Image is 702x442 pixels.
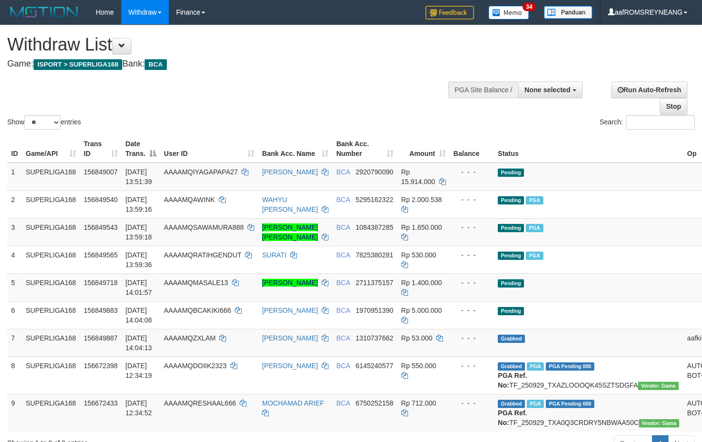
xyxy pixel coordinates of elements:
span: BCA [336,306,350,314]
th: Game/API: activate to sort column ascending [22,135,80,163]
td: SUPERLIGA168 [22,190,80,218]
a: MOCHAMAD ARIEF [262,399,324,407]
span: 156849540 [84,196,118,204]
img: Button%20Memo.svg [489,6,529,19]
span: 156849883 [84,306,118,314]
span: Grabbed [498,335,525,343]
td: SUPERLIGA168 [22,163,80,191]
div: - - - [454,222,490,232]
td: TF_250929_TXA0Q3CRDRY5NBWAA50C [494,394,683,431]
span: Rp 530.000 [401,251,436,259]
span: Grabbed [498,400,525,408]
span: Grabbed [498,362,525,371]
a: [PERSON_NAME] [262,306,318,314]
span: [DATE] 13:59:16 [126,196,152,213]
span: AAAAMQZXLAM [164,334,216,342]
span: AAAAMQDOIIK2323 [164,362,227,370]
td: 9 [7,394,22,431]
span: Copy 6750252158 to clipboard [356,399,393,407]
th: Status [494,135,683,163]
a: WAHYU [PERSON_NAME] [262,196,318,213]
td: SUPERLIGA168 [22,329,80,357]
td: SUPERLIGA168 [22,301,80,329]
span: AAAAMQIYAGAPAPA27 [164,168,238,176]
a: Run Auto-Refresh [611,82,687,98]
a: [PERSON_NAME] [262,279,318,287]
label: Show entries [7,115,81,130]
div: - - - [454,250,490,260]
span: AAAAMQRESHAAL666 [164,399,236,407]
td: 2 [7,190,22,218]
span: BCA [145,59,166,70]
span: BCA [336,399,350,407]
div: - - - [454,167,490,177]
a: [PERSON_NAME] [262,334,318,342]
span: Rp 15.914.000 [401,168,435,186]
span: Copy 1970951390 to clipboard [356,306,393,314]
div: - - - [454,398,490,408]
span: Rp 2.000.538 [401,196,442,204]
div: - - - [454,278,490,288]
td: 4 [7,246,22,273]
span: BCA [336,362,350,370]
span: None selected [524,86,571,94]
th: Amount: activate to sort column ascending [397,135,450,163]
span: Marked by aafsoycanthlai [527,400,544,408]
b: PGA Ref. No: [498,409,527,426]
span: Vendor URL: https://trx31.1velocity.biz [639,419,680,427]
th: Date Trans.: activate to sort column descending [122,135,160,163]
span: 156672398 [84,362,118,370]
a: [PERSON_NAME] [262,362,318,370]
td: 3 [7,218,22,246]
span: PGA Pending [546,400,594,408]
span: Copy 5295162322 to clipboard [356,196,393,204]
img: Feedback.jpg [425,6,474,19]
input: Search: [626,115,695,130]
label: Search: [600,115,695,130]
td: SUPERLIGA168 [22,246,80,273]
th: Bank Acc. Number: activate to sort column ascending [332,135,397,163]
span: Copy 6145240577 to clipboard [356,362,393,370]
span: [DATE] 14:04:08 [126,306,152,324]
span: Marked by aafchhiseyha [526,196,543,204]
span: AAAAMQMASALE13 [164,279,228,287]
td: TF_250929_TXAZLOOOQK45SZTSDGFA [494,357,683,394]
td: 5 [7,273,22,301]
div: - - - [454,306,490,315]
select: Showentries [24,115,61,130]
div: PGA Site Balance / [448,82,518,98]
th: ID [7,135,22,163]
div: - - - [454,361,490,371]
div: - - - [454,333,490,343]
td: 8 [7,357,22,394]
span: 34 [522,2,536,11]
span: [DATE] 13:59:36 [126,251,152,269]
span: Pending [498,224,524,232]
span: AAAAMQSAWAMURA888 [164,223,244,231]
td: SUPERLIGA168 [22,218,80,246]
span: Pending [498,279,524,288]
td: SUPERLIGA168 [22,357,80,394]
span: Pending [498,169,524,177]
td: 6 [7,301,22,329]
span: 156849887 [84,334,118,342]
a: [PERSON_NAME] [PERSON_NAME] [262,223,318,241]
span: [DATE] 12:34:52 [126,399,152,417]
span: PGA Pending [546,362,594,371]
h1: Withdraw List [7,35,458,54]
div: - - - [454,195,490,204]
a: [PERSON_NAME] [262,168,318,176]
span: 156849543 [84,223,118,231]
span: [DATE] 13:51:39 [126,168,152,186]
h4: Game: Bank: [7,59,458,69]
span: 156672433 [84,399,118,407]
span: Copy 2920790090 to clipboard [356,168,393,176]
span: Vendor URL: https://trx31.1velocity.biz [638,382,679,390]
span: Marked by aafchhiseyha [526,252,543,260]
b: PGA Ref. No: [498,372,527,389]
span: 156849718 [84,279,118,287]
span: Copy 2711375157 to clipboard [356,279,393,287]
span: BCA [336,334,350,342]
span: 156849007 [84,168,118,176]
span: AAAAMQBCAKIKI666 [164,306,231,314]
